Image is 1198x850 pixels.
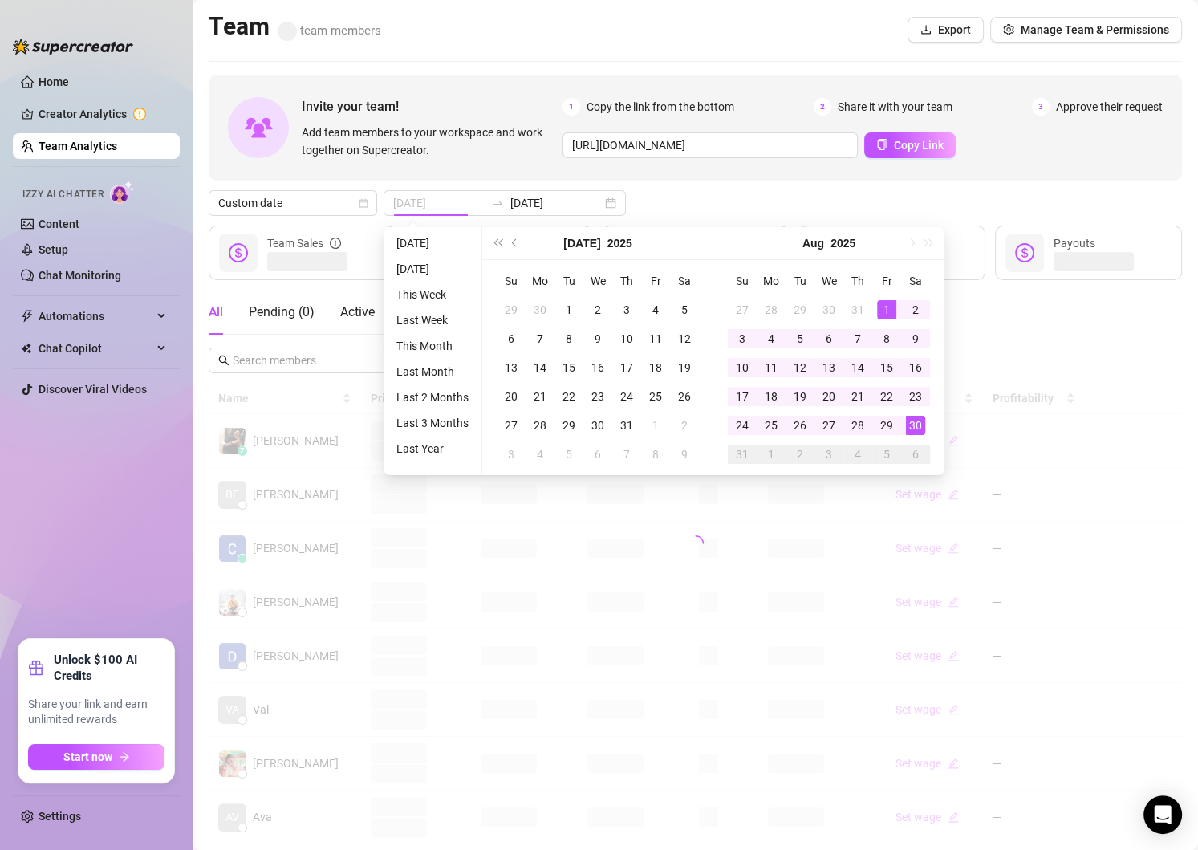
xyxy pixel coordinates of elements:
div: 2 [790,445,810,464]
td: 2025-07-31 [612,411,641,440]
td: 2025-07-28 [526,411,554,440]
div: 25 [761,416,781,435]
button: Manage Team & Permissions [990,17,1182,43]
div: 18 [646,358,665,377]
th: Fr [641,266,670,295]
td: 2025-08-04 [526,440,554,469]
div: 27 [733,300,752,319]
span: 1 [562,98,580,116]
div: 6 [588,445,607,464]
span: Chat Copilot [39,336,152,361]
input: Search members [233,352,364,369]
td: 2025-07-16 [583,353,612,382]
h2: Team [209,11,381,42]
th: Su [497,266,526,295]
td: 2025-08-05 [786,324,814,353]
div: 2 [906,300,925,319]
div: 1 [646,416,665,435]
button: Choose a year [830,227,855,259]
a: Creator Analytics exclamation-circle [39,101,167,127]
td: 2025-09-02 [786,440,814,469]
button: Export [908,17,984,43]
div: 7 [530,329,550,348]
div: 17 [733,387,752,406]
div: 29 [790,300,810,319]
button: Last year (Control + left) [489,227,506,259]
div: All [209,303,223,322]
td: 2025-07-21 [526,382,554,411]
div: 28 [761,300,781,319]
td: 2025-07-12 [670,324,699,353]
div: 20 [502,387,521,406]
div: 31 [617,416,636,435]
th: Tu [786,266,814,295]
span: dollar-circle [1015,243,1034,262]
td: 2025-08-17 [728,382,757,411]
div: 6 [502,329,521,348]
td: 2025-07-11 [641,324,670,353]
td: 2025-07-18 [641,353,670,382]
td: 2025-09-05 [872,440,901,469]
th: Sa [901,266,930,295]
td: 2025-07-07 [526,324,554,353]
li: Last 2 Months [390,388,475,407]
a: Home [39,75,69,88]
div: Open Intercom Messenger [1143,795,1182,834]
div: 22 [877,387,896,406]
button: Choose a month [802,227,824,259]
td: 2025-07-14 [526,353,554,382]
td: 2025-08-18 [757,382,786,411]
div: Team Sales [267,234,341,252]
span: setting [1003,24,1014,35]
div: 29 [502,300,521,319]
div: 1 [559,300,579,319]
td: 2025-07-22 [554,382,583,411]
div: 14 [848,358,867,377]
th: Sa [670,266,699,295]
td: 2025-06-29 [497,295,526,324]
div: 4 [848,445,867,464]
td: 2025-08-12 [786,353,814,382]
input: Start date [393,194,485,212]
div: 23 [588,387,607,406]
div: 6 [819,329,839,348]
td: 2025-07-20 [497,382,526,411]
td: 2025-07-27 [728,295,757,324]
span: Export [938,23,971,36]
td: 2025-08-05 [554,440,583,469]
li: Last Year [390,439,475,458]
div: 27 [819,416,839,435]
div: 25 [646,387,665,406]
span: gift [28,660,44,676]
img: logo-BBDzfeDw.svg [13,39,133,55]
td: 2025-08-28 [843,411,872,440]
div: 13 [819,358,839,377]
div: Pending ( 0 ) [249,303,315,322]
div: 29 [559,416,579,435]
div: 6 [906,445,925,464]
div: 1 [877,300,896,319]
span: swap-right [491,197,504,209]
td: 2025-07-29 [786,295,814,324]
td: 2025-08-22 [872,382,901,411]
td: 2025-08-13 [814,353,843,382]
div: 30 [530,300,550,319]
td: 2025-07-13 [497,353,526,382]
div: 12 [675,329,694,348]
div: 28 [848,416,867,435]
div: 28 [530,416,550,435]
div: 10 [617,329,636,348]
span: dollar-circle [229,243,248,262]
span: Custom date [218,191,368,215]
div: 31 [733,445,752,464]
div: 9 [588,329,607,348]
div: 19 [790,387,810,406]
input: End date [510,194,602,212]
li: [DATE] [390,259,475,279]
div: 22 [559,387,579,406]
button: Choose a year [607,227,632,259]
td: 2025-08-10 [728,353,757,382]
span: 2 [814,98,831,116]
div: 4 [530,445,550,464]
td: 2025-08-07 [843,324,872,353]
